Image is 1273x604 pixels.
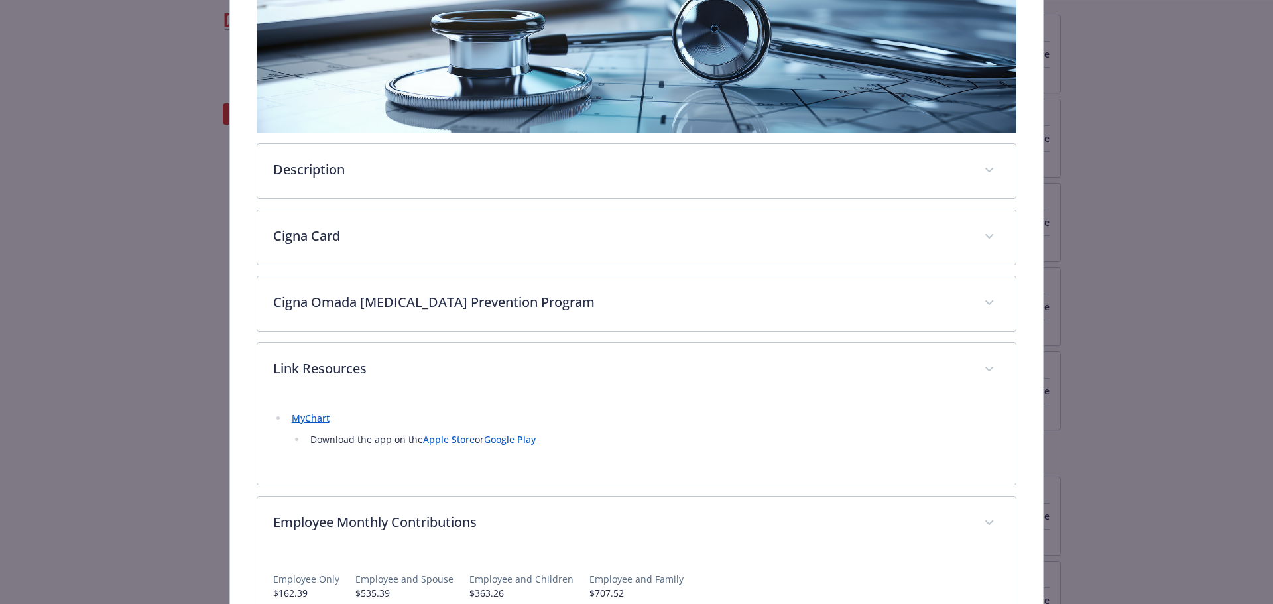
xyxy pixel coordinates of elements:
p: $707.52 [589,586,684,600]
p: Cigna Omada [MEDICAL_DATA] Prevention Program [273,292,969,312]
div: Link Resources [257,397,1016,485]
p: Link Resources [273,359,969,379]
a: Google Play [484,433,536,446]
div: Link Resources [257,343,1016,397]
p: Description [273,160,969,180]
p: Employee Monthly Contributions [273,513,969,532]
div: Employee Monthly Contributions [257,497,1016,551]
p: Cigna Card [273,226,969,246]
p: $162.39 [273,586,339,600]
div: Cigna Omada [MEDICAL_DATA] Prevention Program [257,276,1016,331]
p: $363.26 [469,586,574,600]
p: Employee Only [273,572,339,586]
p: Employee and Family [589,572,684,586]
div: Cigna Card [257,210,1016,265]
div: Description [257,144,1016,198]
a: Apple Store [423,433,475,446]
p: $535.39 [355,586,454,600]
li: Download the app on the or [306,432,1000,448]
p: Employee and Children [469,572,574,586]
p: Employee and Spouse [355,572,454,586]
a: MyChart [292,412,330,424]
